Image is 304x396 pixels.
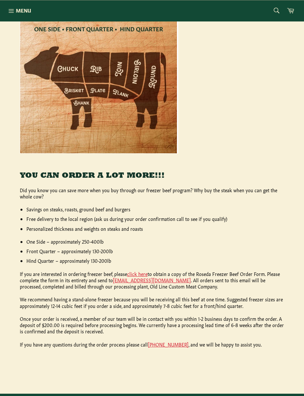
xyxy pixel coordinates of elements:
p: If you have any questions during the order process please call , and we will be happy to assist you. [20,341,284,348]
li: Savings on steaks, roasts, ground beef and burgers [26,206,284,212]
li: Hind Quarter – approximately 130-200lb [26,258,284,264]
p: Did you know you can save more when you buy through our freezer beef program? Why buy the steak w... [20,187,284,200]
li: Free delivery to the local region (ask us during your order confirmation call to see if you qualify) [26,216,284,222]
span: Menu [16,7,31,14]
p: If you are interested in ordering freezer beef, please to obtain a copy of the Roseda Freezer Bee... [20,271,284,290]
a: [EMAIL_ADDRESS][DOMAIN_NAME] [113,277,191,283]
a: click here [127,270,148,277]
li: One Side – approximately 250-400lb [26,238,284,245]
a: [PHONE_NUMBER] [148,341,188,348]
p: We recommend having a stand-alone freezer because you will be receiving all this beef at one time... [20,296,284,309]
li: Front Quarter – approximately 130-200lb [26,248,284,254]
li: Personalized thickness and weights on steaks and roasts [26,226,284,232]
p: Once your order is received, a member of our team will be in contact with you within 1-2 business... [20,316,284,335]
h3: YOU CAN ORDER A LOT MORE!!! [20,170,284,181]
